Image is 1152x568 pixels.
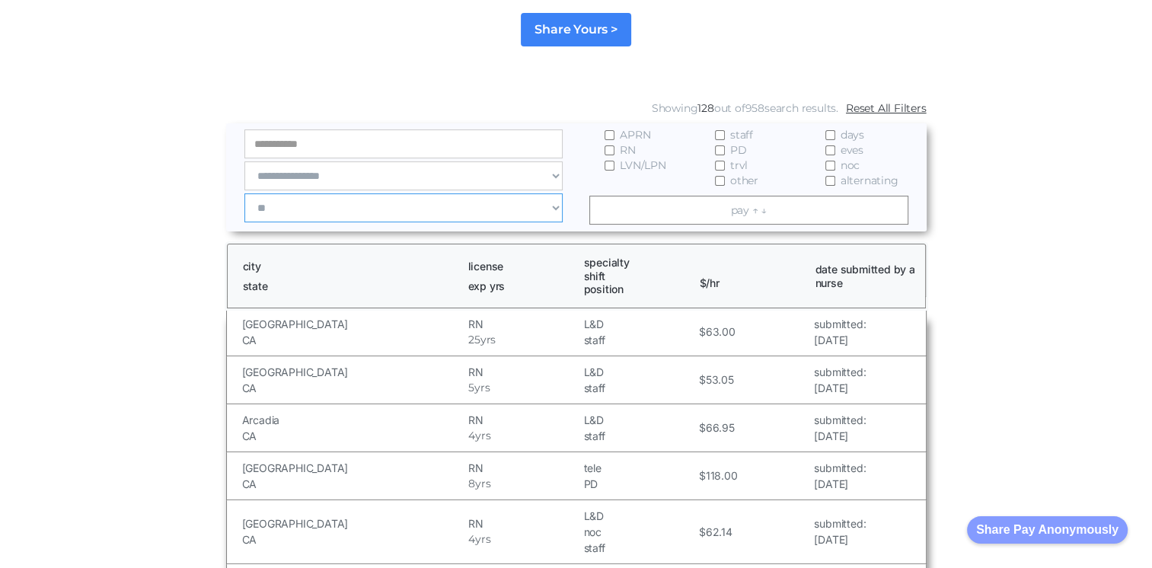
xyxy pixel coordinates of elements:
h5: L&D [583,412,694,428]
h5: staff [583,428,694,444]
h5: L&D [583,364,694,380]
h5: submitted: [814,460,866,476]
h1: state [243,279,455,293]
h1: specialty [584,256,686,270]
h5: yrs [475,428,490,444]
span: alternating [841,173,898,188]
h5: staff [583,332,694,348]
span: LVN/LPN [620,158,666,173]
h5: CA [242,332,465,348]
input: days [825,130,835,140]
h1: license [468,260,570,273]
input: LVN/LPN [605,161,614,171]
span: staff [730,127,753,142]
h1: date submitted by a nurse [815,263,917,289]
a: submitted:[DATE] [814,316,866,348]
h5: submitted: [814,515,866,531]
h5: 66.95 [706,420,735,436]
h5: CA [242,380,465,396]
a: submitted:[DATE] [814,412,866,444]
span: trvl [730,158,748,173]
h5: 5 [468,380,474,396]
h5: 62.14 [706,524,732,540]
button: Share Pay Anonymously [967,516,1128,544]
h1: city [243,260,455,273]
input: PD [715,145,725,155]
h5: L&D [583,508,694,524]
a: submitted:[DATE] [814,460,866,492]
input: trvl [715,161,725,171]
h5: Arcadia [242,412,465,428]
h1: $/hr [700,263,802,289]
h5: 63.00 [706,324,736,340]
span: 958 [745,101,764,115]
h5: $ [699,420,706,436]
h5: 25 [468,332,480,348]
h1: exp yrs [468,279,570,293]
h5: $ [699,324,706,340]
h5: [GEOGRAPHIC_DATA] [242,316,465,332]
a: Reset All Filters [846,101,927,116]
h5: $ [699,524,706,540]
h5: 4 [468,428,475,444]
h5: submitted: [814,316,866,332]
input: APRN [605,130,614,140]
h5: $ [699,467,706,483]
h5: $ [699,372,706,388]
span: APRN [620,127,650,142]
h5: yrs [480,332,496,348]
span: other [730,173,758,188]
a: submitted:[DATE] [814,515,866,547]
h5: [DATE] [814,531,866,547]
h5: noc [583,524,694,540]
form: Email Form [226,97,927,231]
h5: 118.00 [706,467,738,483]
h5: RN [468,316,579,332]
span: 128 [697,101,713,115]
h5: RN [468,515,579,531]
h5: [GEOGRAPHIC_DATA] [242,460,465,476]
a: pay ↑ ↓ [589,196,908,225]
div: Showing out of search results. [652,101,838,116]
h5: CA [242,476,465,492]
h5: staff [583,540,694,556]
h5: 8 [468,476,475,492]
a: Share Yours > [521,13,630,46]
h5: [DATE] [814,428,866,444]
span: days [841,127,864,142]
input: eves [825,145,835,155]
h5: 4 [468,531,475,547]
h5: submitted: [814,364,866,380]
h5: RN [468,460,579,476]
h5: L&D [583,316,694,332]
h5: [DATE] [814,476,866,492]
h5: RN [468,412,579,428]
h5: yrs [475,476,490,492]
h5: CA [242,428,465,444]
h5: yrs [475,531,490,547]
span: PD [730,142,747,158]
h5: CA [242,531,465,547]
h5: [GEOGRAPHIC_DATA] [242,515,465,531]
input: other [715,176,725,186]
input: noc [825,161,835,171]
h5: 53.05 [706,372,734,388]
input: alternating [825,176,835,186]
h5: PD [583,476,694,492]
input: staff [715,130,725,140]
h5: [GEOGRAPHIC_DATA] [242,364,465,380]
h5: tele [583,460,694,476]
a: submitted:[DATE] [814,364,866,396]
h5: RN [468,364,579,380]
span: noc [841,158,860,173]
h5: [DATE] [814,380,866,396]
input: RN [605,145,614,155]
span: eves [841,142,863,158]
h5: yrs [474,380,490,396]
h1: shift [584,270,686,283]
h5: staff [583,380,694,396]
h5: submitted: [814,412,866,428]
h5: [DATE] [814,332,866,348]
span: RN [620,142,636,158]
h1: position [584,282,686,296]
